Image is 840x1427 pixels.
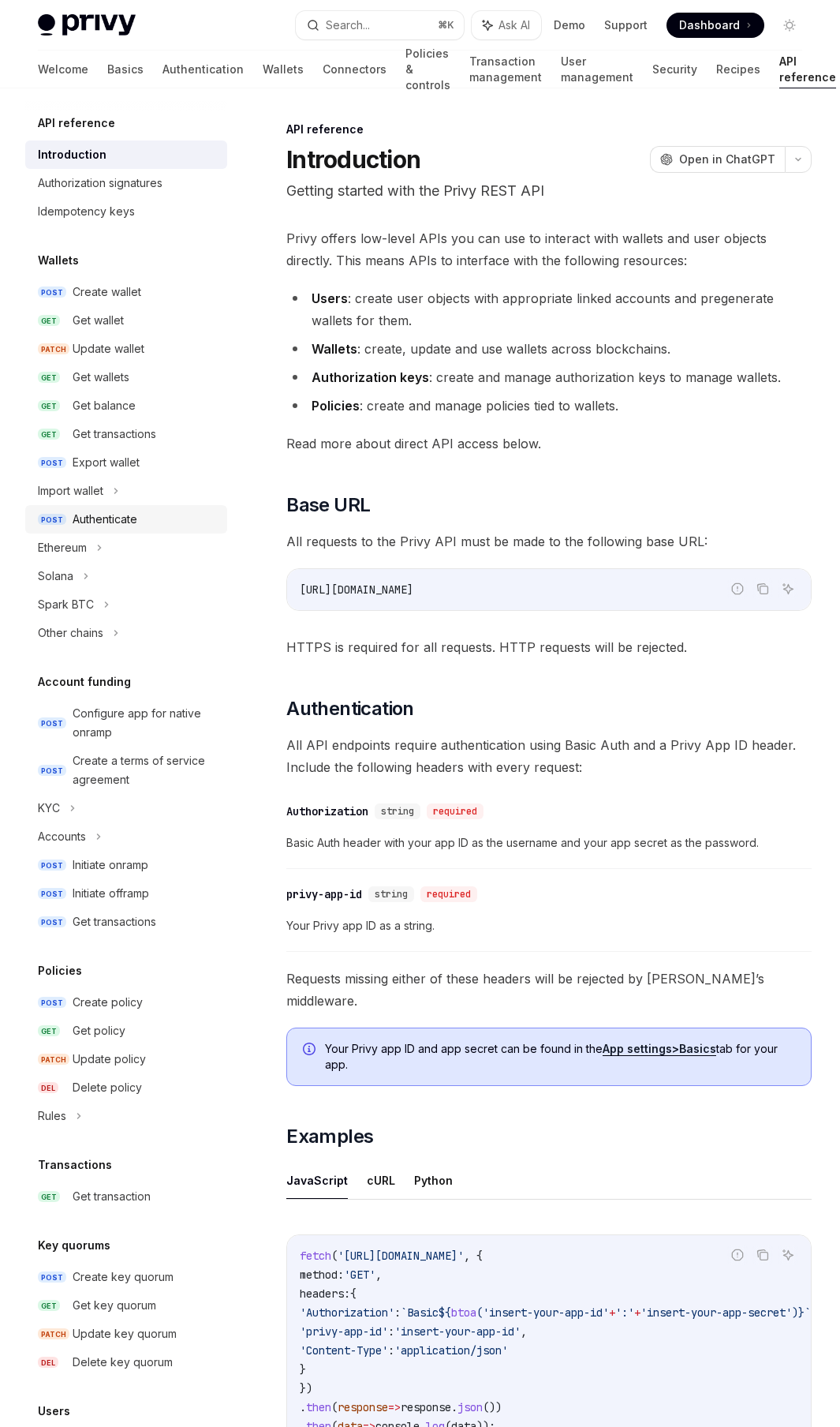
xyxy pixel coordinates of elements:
[38,860,66,871] span: POST
[73,1078,142,1097] div: Delete policy
[263,51,304,88] a: Wallets
[777,13,802,38] button: Toggle dark mode
[303,1043,319,1058] svg: Info
[286,493,370,518] span: Base URL
[652,51,697,88] a: Security
[38,997,66,1009] span: POST
[286,145,420,174] h1: Introduction
[312,341,357,357] strong: Wallets
[38,799,60,818] div: KYC
[615,1305,634,1320] span: ':'
[25,851,227,879] a: POSTInitiate onramp
[331,1400,338,1414] span: (
[38,1107,66,1125] div: Rules
[798,1305,805,1320] span: }
[38,717,66,729] span: POST
[350,1287,357,1301] span: {
[25,1263,227,1291] a: POSTCreate key quorum
[38,961,82,980] h5: Policies
[38,14,136,36] img: light logo
[38,315,60,327] span: GET
[25,278,227,306] a: POSTCreate wallet
[394,1305,401,1320] span: :
[38,765,66,777] span: POST
[38,888,66,900] span: POST
[603,1042,716,1056] a: App settings>Basics
[38,1191,60,1203] span: GET
[73,1353,173,1372] div: Delete key quorum
[25,1182,227,1211] a: GETGet transaction
[469,51,542,88] a: Transaction management
[38,1300,60,1312] span: GET
[388,1324,394,1339] span: :
[25,1073,227,1102] a: DELDelete policy
[326,16,370,35] div: Search...
[752,1245,773,1265] button: Copy the contents from the code block
[286,636,812,658] span: HTTPS is required for all requests. HTTP requests will be rejected.
[38,400,60,412] span: GET
[286,968,812,1012] span: Requests missing either of these headers will be rejected by [PERSON_NAME]’s middleware.
[679,1042,716,1055] strong: Basics
[38,595,94,614] div: Spark BTC
[25,391,227,420] a: GETGet balance
[38,1402,70,1421] h5: Users
[73,311,124,330] div: Get wallet
[38,51,88,88] a: Welcome
[679,152,775,167] span: Open in ChatGPT
[25,448,227,477] a: POSTExport wallet
[286,122,812,137] div: API reference
[300,1400,306,1414] span: .
[286,1124,373,1149] span: Examples
[792,1305,798,1320] span: )
[25,879,227,908] a: POSTInitiate offramp
[38,174,162,193] div: Authorization signatures
[38,1025,60,1037] span: GET
[778,579,798,599] button: Ask AI
[414,1162,453,1199] button: Python
[603,1042,672,1055] strong: App settings
[451,1400,457,1414] span: .
[38,916,66,928] span: POST
[338,1249,464,1263] span: '[URL][DOMAIN_NAME]'
[286,734,812,778] span: All API endpoints require authentication using Basic Auth and a Privy App ID header. Include the ...
[38,514,66,526] span: POST
[375,1268,382,1282] span: ,
[634,1305,640,1320] span: +
[331,1249,338,1263] span: (
[300,1287,350,1301] span: headers:
[325,1041,795,1073] span: Your Privy app ID and app secret can be found in the tab for your app.
[401,1305,439,1320] span: `Basic
[73,1268,174,1287] div: Create key quorum
[300,1324,388,1339] span: 'privy-app-id'
[286,180,812,202] p: Getting started with the Privy REST API
[286,530,812,552] span: All requests to the Privy API must be made to the following base URL:
[312,369,429,385] strong: Authorization keys
[483,1305,609,1320] span: 'insert-your-app-id'
[286,886,362,902] div: privy-app-id
[312,290,348,306] strong: Users
[344,1268,375,1282] span: 'GET'
[38,538,87,557] div: Ethereum
[286,338,812,360] li: : create, update and use wallets across blockchains.
[73,884,149,903] div: Initiate offramp
[323,51,386,88] a: Connectors
[162,51,244,88] a: Authentication
[25,1348,227,1376] a: DELDelete key quorum
[73,453,140,472] div: Export wallet
[38,1054,69,1066] span: PATCH
[483,1400,502,1414] span: ())
[38,372,60,384] span: GET
[472,11,541,39] button: Ask AI
[650,146,785,173] button: Open in ChatGPT
[25,988,227,1017] a: POSTCreate policy
[25,335,227,363] a: PATCHUpdate wallet
[73,396,136,415] div: Get balance
[25,699,227,747] a: POSTConfigure app for native onramp
[38,1155,112,1174] h5: Transactions
[38,429,60,440] span: GET
[38,202,135,221] div: Idempotency keys
[394,1324,521,1339] span: 'insert-your-app-id'
[25,140,227,169] a: Introduction
[286,433,812,455] span: Read more about direct API access below.
[73,1324,177,1343] div: Update key quorum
